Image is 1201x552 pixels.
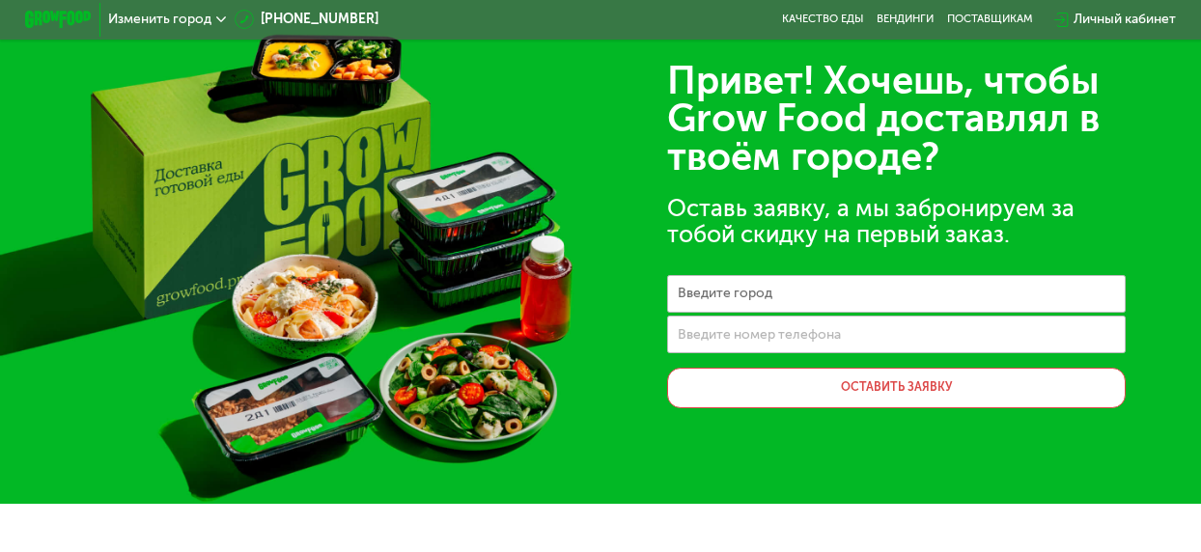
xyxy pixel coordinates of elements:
[678,289,772,298] label: Введите город
[1074,10,1176,30] div: Личный кабинет
[782,13,863,26] a: Качество еды
[947,13,1033,26] div: поставщикам
[235,10,379,30] a: [PHONE_NUMBER]
[678,330,841,340] label: Введите номер телефона
[108,13,211,26] span: Изменить город
[667,195,1126,248] div: Оставь заявку, а мы забронируем за тобой скидку на первый заказ.
[667,368,1126,407] button: Оставить заявку
[877,13,934,26] a: Вендинги
[667,62,1126,177] div: Привет! Хочешь, чтобы Grow Food доставлял в твоём городе?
